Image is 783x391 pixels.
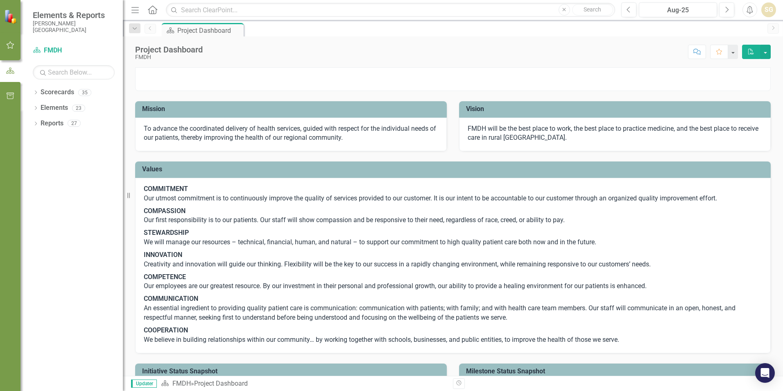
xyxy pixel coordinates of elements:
div: FMDH [135,54,203,60]
strong: COMPASSION [144,207,186,215]
strong: STEWARDSHIP [144,229,189,236]
p: We will manage our resources – technical, financial, human, and natural – to support our commitme... [144,227,762,249]
div: 35 [78,89,91,96]
div: Aug-25 [642,5,714,15]
a: FMDH [33,46,115,55]
p: Our first responsibility is to our patients. Our staff will show compassion and be responsive to ... [144,205,762,227]
a: Scorecards [41,88,74,97]
h3: Initiative Status Snapshot [142,368,443,375]
div: 27 [68,120,81,127]
h3: Vision [466,105,767,113]
input: Search ClearPoint... [166,3,615,17]
strong: COMMUNICATION [144,295,198,302]
p: Creativity and innovation will guide our thinking. Flexibility will be the key to our success in ... [144,249,762,271]
p: Our utmost commitment is to continuously improve the quality of services provided to our customer... [144,184,762,205]
p: We believe in building relationships within our community… by working together with schools, busi... [144,324,762,345]
span: Updater [131,380,157,388]
p: An essential ingredient to providing quality patient care is communication: communication with pa... [144,293,762,324]
input: Search Below... [33,65,115,80]
strong: COOPERATION [144,326,188,334]
p: Our employees are our greatest resource. By our investment in their personal and professional gro... [144,271,762,293]
p: FMDH will be the best place to work, the best place to practice medicine, and the best place to r... [468,124,762,143]
div: » [161,379,447,389]
strong: COMPETENCE [144,273,186,281]
strong: INNOVATION [144,251,182,259]
div: Open Intercom Messenger [755,363,775,383]
h3: Milestone Status Snapshot [466,368,767,375]
strong: COMMITMENT [144,185,188,193]
span: Elements & Reports [33,10,115,20]
small: [PERSON_NAME][GEOGRAPHIC_DATA] [33,20,115,34]
a: Reports [41,119,63,128]
button: SG [761,2,776,17]
div: 23 [72,105,85,111]
div: Project Dashboard [177,25,242,36]
h3: Values [142,166,767,173]
button: Search [572,4,613,16]
button: Aug-25 [639,2,717,17]
div: Project Dashboard [135,45,203,54]
a: FMDH [172,380,191,387]
a: Elements [41,103,68,113]
img: ClearPoint Strategy [4,9,18,24]
div: Project Dashboard [194,380,248,387]
h3: Mission [142,105,443,113]
span: Search [584,6,601,13]
p: To advance the coordinated delivery of health services, guided with respect for the individual ne... [144,124,438,143]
